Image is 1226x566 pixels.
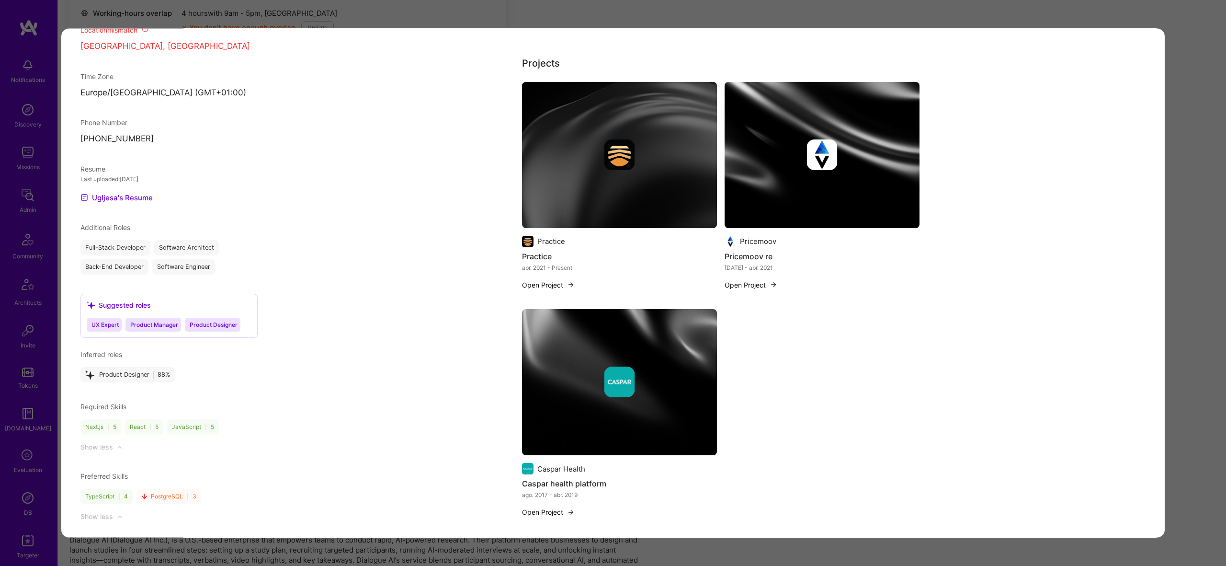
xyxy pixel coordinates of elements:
div: Pricemoov [740,236,776,246]
span: Resume [80,165,105,173]
img: arrow-right [770,281,777,289]
a: Ugljesa's Resume [80,192,153,203]
div: Caspar Health [537,463,585,474]
img: Company logo [807,139,838,170]
span: | [118,493,120,500]
div: Software Engineer [152,259,215,275]
h4: Caspar health platform [522,477,717,489]
img: Company logo [522,235,534,247]
div: Show less [80,442,113,452]
span: | [149,423,151,431]
span: | [107,423,109,431]
span: Product Designer [190,321,238,328]
span: | [187,493,189,500]
img: Company logo [522,462,534,474]
button: Open Project [522,279,575,289]
div: Suggested roles [87,300,151,310]
span: Inferred roles [80,350,122,358]
div: React 5 [125,419,163,435]
div: Location mismatch [80,24,258,35]
span: Preferred Skills [80,472,128,480]
button: Open Project [522,507,575,517]
span: Additional Roles [80,223,130,231]
span: Product Manager [130,321,178,328]
i: icon Low [141,494,147,499]
button: Open Project [725,279,777,289]
div: modal [61,28,1165,538]
img: Company logo [725,235,736,247]
img: arrow-right [567,281,575,289]
div: Next.js 5 [80,419,121,435]
img: Company logo [604,367,635,397]
div: Product Designer 88% [80,367,175,382]
span: Phone Number [80,118,127,127]
p: [GEOGRAPHIC_DATA], [GEOGRAPHIC_DATA] [80,40,258,52]
div: PostgreSQL 3 [136,489,201,504]
div: Projects [522,56,560,70]
i: icon StarsPurple [85,370,94,379]
span: Required Skills [80,403,126,411]
span: Time Zone [80,72,114,80]
div: abr. 2021 - Present [522,262,717,272]
img: cover [522,81,717,228]
div: JavaScript 5 [167,419,219,435]
div: Last uploaded: [DATE] [80,174,258,184]
div: Software Architect [154,240,219,255]
i: icon SuggestedTeams [87,301,95,309]
h4: Practice [522,250,717,262]
div: Full-Stack Developer [80,240,150,255]
span: UX Expert [91,321,119,328]
h4: Pricemoov re [725,250,919,262]
div: ago. 2017 - abr. 2019 [522,489,717,499]
div: Back-End Developer [80,259,148,275]
p: [PHONE_NUMBER] [80,133,258,145]
img: arrow-right [567,508,575,516]
div: Show less [80,512,113,521]
div: TypeScript 4 [80,489,133,504]
div: [DATE] - abr. 2021 [725,262,919,272]
p: Europe/[GEOGRAPHIC_DATA] (GMT+01:00 ) [80,87,258,98]
img: cover [725,81,919,228]
img: Company logo [604,139,635,170]
img: cover [522,309,717,455]
img: Resume [80,194,88,201]
div: Practice [537,236,565,246]
span: | [205,423,207,431]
